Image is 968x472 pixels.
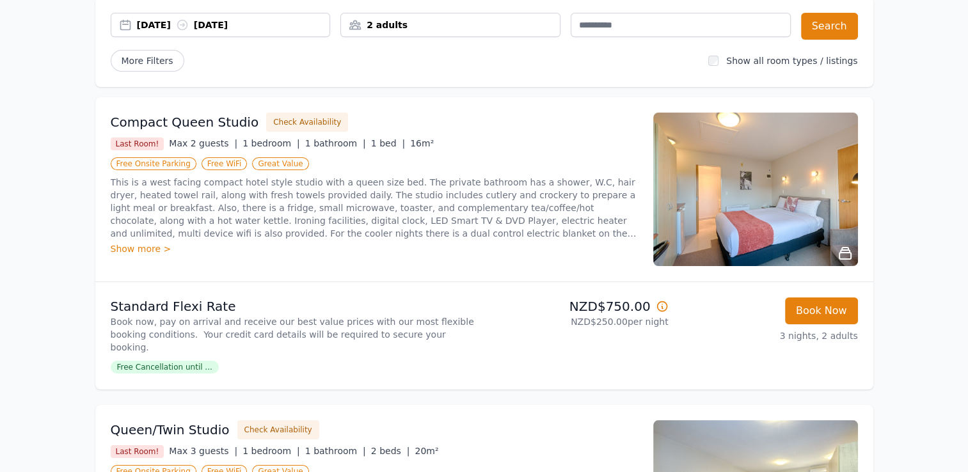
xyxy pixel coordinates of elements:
[111,315,479,354] p: Book now, pay on arrival and receive our best value prices with our most flexible booking conditi...
[111,445,164,458] span: Last Room!
[111,113,259,131] h3: Compact Queen Studio
[169,138,237,148] span: Max 2 guests |
[266,113,348,132] button: Check Availability
[785,297,858,324] button: Book Now
[111,361,219,374] span: Free Cancellation until ...
[169,446,237,456] span: Max 3 guests |
[242,138,300,148] span: 1 bedroom |
[489,315,669,328] p: NZD$250.00 per night
[202,157,248,170] span: Free WiFi
[371,138,405,148] span: 1 bed |
[111,176,638,240] p: This is a west facing compact hotel style studio with a queen size bed. The private bathroom has ...
[489,297,669,315] p: NZD$750.00
[111,297,479,315] p: Standard Flexi Rate
[371,446,410,456] span: 2 beds |
[242,446,300,456] span: 1 bedroom |
[305,446,366,456] span: 1 bathroom |
[726,56,857,66] label: Show all room types / listings
[252,157,308,170] span: Great Value
[415,446,438,456] span: 20m²
[679,329,858,342] p: 3 nights, 2 adults
[111,138,164,150] span: Last Room!
[801,13,858,40] button: Search
[137,19,330,31] div: [DATE] [DATE]
[237,420,319,439] button: Check Availability
[111,242,638,255] div: Show more >
[111,421,230,439] h3: Queen/Twin Studio
[410,138,434,148] span: 16m²
[111,50,184,72] span: More Filters
[111,157,196,170] span: Free Onsite Parking
[341,19,560,31] div: 2 adults
[305,138,366,148] span: 1 bathroom |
